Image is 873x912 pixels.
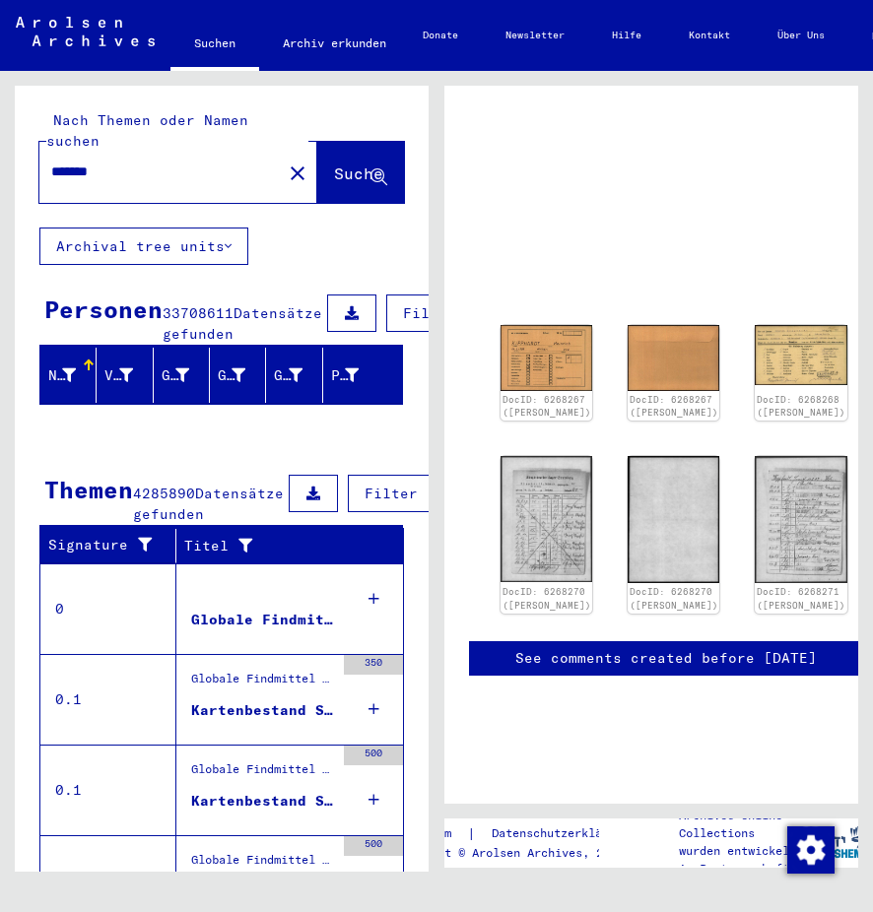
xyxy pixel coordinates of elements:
mat-header-cell: Geburtsdatum [266,348,322,403]
img: 002.jpg [628,456,719,583]
p: wurden entwickelt in Partnerschaft mit [679,842,807,895]
button: Suche [317,142,404,203]
div: Geburt‏ [218,365,245,386]
div: Geburtsdatum [274,359,326,391]
div: Vorname [104,365,132,386]
div: Geburt‏ [218,359,270,391]
div: Personen [44,292,163,327]
span: Filter [403,304,456,322]
div: 500 [344,836,403,856]
a: DocID: 6268267 ([PERSON_NAME]) [630,394,718,419]
a: DocID: 6268270 ([PERSON_NAME]) [503,586,591,611]
a: See comments created before [DATE] [515,648,817,669]
img: 001.jpg [501,456,592,582]
div: Prisoner # [331,365,359,386]
img: 001.jpg [501,325,592,391]
mat-icon: close [286,162,309,185]
img: Zustimmung ändern [787,826,835,874]
div: Themen [44,472,133,507]
a: Über Uns [754,12,848,59]
a: Hilfe [588,12,665,59]
mat-header-cell: Geburtsname [154,348,210,403]
mat-header-cell: Geburt‏ [210,348,266,403]
a: Suchen [170,20,259,71]
div: | [389,823,653,844]
button: Filter [386,294,473,332]
a: Kontakt [665,12,754,59]
td: 0.1 [40,654,176,745]
span: Filter [365,485,418,502]
div: Signature [48,530,180,561]
img: Arolsen_neg.svg [16,17,155,46]
div: Kartenbestand Segment 1 [191,700,334,721]
div: Titel [184,530,384,561]
img: 001.jpg [755,456,846,583]
span: 4285890 [133,485,195,502]
div: Globale Findmittel [191,610,334,630]
img: 002.jpg [628,325,719,391]
td: 0 [40,563,176,654]
div: Geburtsdatum [274,365,302,386]
a: DocID: 6268267 ([PERSON_NAME]) [503,394,591,419]
button: Archival tree units [39,228,248,265]
a: DocID: 6268270 ([PERSON_NAME]) [630,586,718,611]
div: Nachname [48,359,101,391]
span: 33708611 [163,304,234,322]
div: Prisoner # [331,359,383,391]
div: Vorname [104,359,157,391]
button: Clear [278,153,317,192]
div: Geburtsname [162,359,214,391]
div: Globale Findmittel > Zentrale Namenkartei > Hinweiskarten und Originale, die in T/D-Fällen aufgef... [191,760,334,788]
a: Archiv erkunden [259,20,410,67]
p: Copyright © Arolsen Archives, 2021 [389,844,653,862]
button: Filter [348,475,435,512]
div: 350 [344,655,403,675]
td: 0.1 [40,745,176,835]
img: 001.jpg [755,325,846,385]
mat-header-cell: Vorname [97,348,153,403]
div: 500 [344,746,403,765]
div: Titel [184,536,365,556]
div: Kartenbestand Segment 1 [191,791,334,812]
a: Donate [399,12,482,59]
mat-label: Nach Themen oder Namen suchen [46,111,248,150]
div: Globale Findmittel > Zentrale Namenkartei > Karteikarten, die im Rahmen der sequentiellen Massend... [191,670,334,697]
span: Suche [334,163,383,183]
a: Newsletter [482,12,588,59]
mat-header-cell: Nachname [40,348,97,403]
div: Signature [48,535,161,555]
a: Datenschutzerklärung [476,823,653,844]
a: DocID: 6268271 ([PERSON_NAME]) [757,586,845,611]
div: Geburtsname [162,365,189,386]
div: Nachname [48,365,76,386]
mat-header-cell: Prisoner # [323,348,402,403]
span: Datensätze gefunden [133,485,284,523]
div: Globale Findmittel > Zentrale Namenkartei > Karten, die während oder unmittelbar vor der sequenti... [191,851,334,879]
span: Datensätze gefunden [163,304,322,343]
a: DocID: 6268268 ([PERSON_NAME]) [757,394,845,419]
